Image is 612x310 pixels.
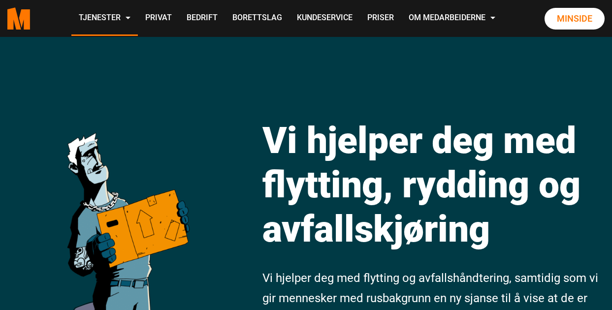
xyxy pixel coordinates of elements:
[360,1,401,36] a: Priser
[71,1,138,36] a: Tjenester
[401,1,503,36] a: Om Medarbeiderne
[290,1,360,36] a: Kundeservice
[138,1,179,36] a: Privat
[545,8,605,30] a: Minside
[262,118,605,251] h1: Vi hjelper deg med flytting, rydding og avfallskjøring
[179,1,225,36] a: Bedrift
[225,1,290,36] a: Borettslag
